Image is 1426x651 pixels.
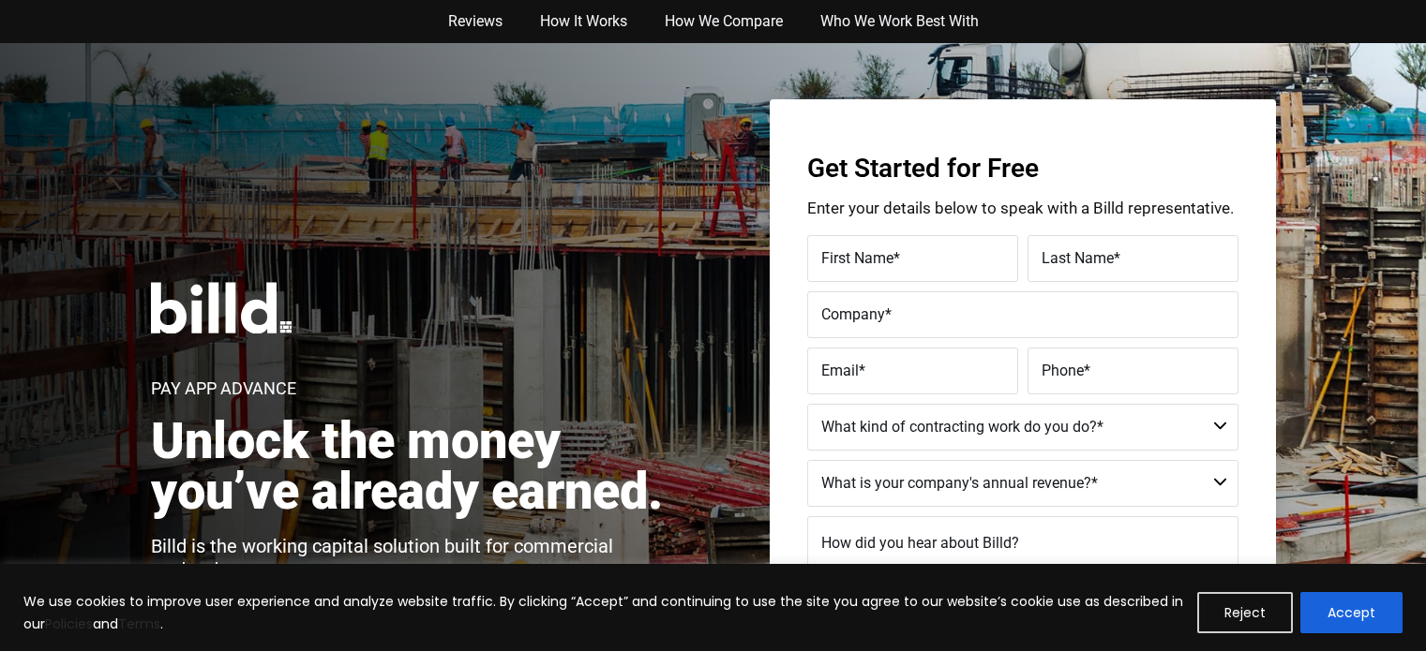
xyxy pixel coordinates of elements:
span: Email [821,362,859,379]
a: Policies [45,614,93,633]
span: Company [821,305,885,323]
span: First Name [821,249,893,267]
h1: Pay App Advance [151,380,296,397]
p: Enter your details below to speak with a Billd representative. [807,200,1238,216]
span: Last Name [1042,249,1114,267]
button: Reject [1197,592,1293,633]
h2: Unlock the money you’ve already earned. [151,416,683,517]
h3: Get Started for Free [807,155,1238,182]
span: How did you hear about Billd? [821,534,1019,552]
a: Terms [118,614,160,633]
span: Phone [1042,362,1084,379]
button: Accept [1300,592,1403,633]
p: We use cookies to improve user experience and analyze website traffic. By clicking “Accept” and c... [23,590,1183,635]
p: Billd is the working capital solution built for commercial contractors. [151,536,683,579]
